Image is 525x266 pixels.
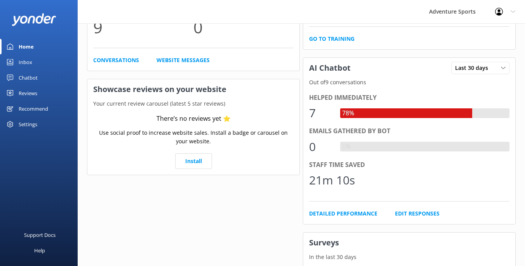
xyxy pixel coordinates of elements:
a: Detailed Performance [309,209,377,218]
div: There’s no reviews yet ⭐ [156,114,231,124]
p: Out of 9 conversations [303,78,515,87]
div: 78% [340,108,356,118]
div: Staff time saved [309,160,509,170]
a: Website Messages [156,56,210,64]
div: Reviews [19,85,37,101]
div: Inbox [19,54,32,70]
div: Emails gathered by bot [309,126,509,136]
a: Install [175,153,212,169]
div: 0 [309,137,332,156]
p: Your current review carousel (latest 5 star reviews) [87,99,299,108]
span: Last 30 days [455,64,493,72]
div: Help [34,243,45,258]
a: Edit Responses [395,209,440,218]
div: Helped immediately [309,93,509,103]
h3: AI Chatbot [303,58,356,78]
a: Conversations [93,56,139,64]
div: Home [19,39,34,54]
div: Chatbot [19,70,38,85]
div: 0% [340,142,353,152]
img: yonder-white-logo.png [12,13,56,26]
div: Settings [19,116,37,132]
h3: Showcase reviews on your website [87,79,299,99]
p: 0 [193,14,294,40]
h3: Surveys [303,233,515,253]
div: 7 [309,104,332,122]
a: Go to Training [309,35,355,43]
div: Recommend [19,101,48,116]
p: Use social proof to increase website sales. Install a badge or carousel on your website. [93,129,294,146]
p: 9 [93,14,193,40]
p: In the last 30 days [303,253,515,261]
div: 21m 10s [309,171,355,190]
div: Support Docs [24,227,56,243]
